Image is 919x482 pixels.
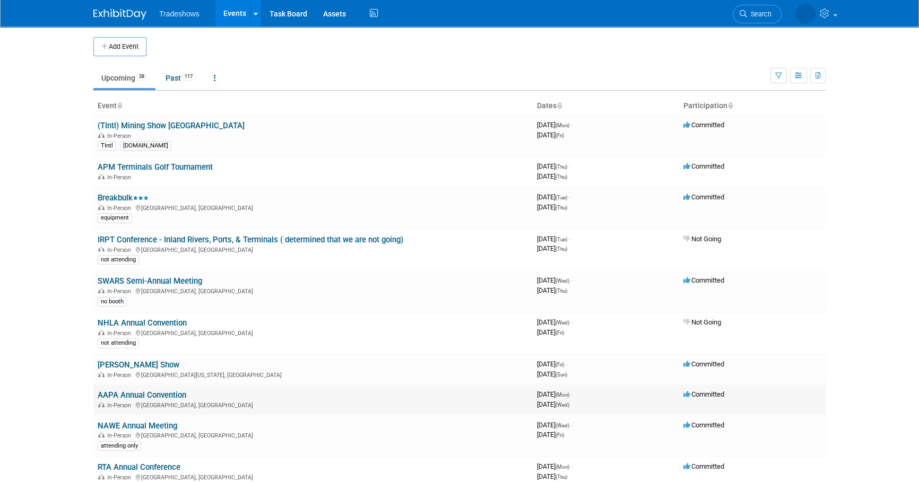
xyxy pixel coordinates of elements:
a: RTA Annual Conference [98,462,180,472]
span: 117 [181,73,196,81]
span: (Thu) [556,246,567,252]
a: Sort by Start Date [557,101,562,110]
img: In-Person Event [98,174,105,179]
span: Search [747,10,771,18]
span: - [571,276,573,284]
span: (Thu) [556,288,567,294]
a: (TIntl) Mining Show [GEOGRAPHIC_DATA] [98,121,245,130]
div: [GEOGRAPHIC_DATA], [GEOGRAPHIC_DATA] [98,203,528,212]
span: In-Person [107,288,134,295]
span: [DATE] [537,172,567,180]
span: In-Person [107,330,134,337]
img: In-Person Event [98,133,105,138]
a: [PERSON_NAME] Show [98,360,179,370]
span: Committed [683,121,724,129]
div: [GEOGRAPHIC_DATA], [GEOGRAPHIC_DATA] [98,400,528,409]
span: In-Person [107,247,134,253]
a: IRPT Conference - Inland Rivers, Ports, & Terminals ( determined that we are not going) [98,235,403,244]
span: [DATE] [537,400,569,408]
span: [DATE] [537,462,573,470]
span: [DATE] [537,431,564,439]
span: - [571,318,573,326]
span: (Fri) [556,330,564,336]
span: (Tue) [556,236,567,242]
span: [DATE] [537,318,573,326]
span: Tradeshows [159,10,200,18]
span: [DATE] [537,235,570,243]
span: - [566,360,567,368]
span: In-Person [107,402,134,409]
span: (Thu) [556,164,567,170]
img: Matlyn Lowrey [795,4,816,24]
a: SWARS Semi-Annual Meeting [98,276,202,286]
th: Participation [679,97,826,115]
span: - [571,462,573,470]
span: [DATE] [537,360,567,368]
span: Committed [683,360,724,368]
th: Event [93,97,533,115]
a: AAPA Annual Convention [98,390,186,400]
div: [GEOGRAPHIC_DATA], [GEOGRAPHIC_DATA] [98,328,528,337]
img: In-Person Event [98,288,105,293]
th: Dates [533,97,679,115]
span: [DATE] [537,370,567,378]
span: Committed [683,390,724,398]
span: (Mon) [556,392,569,398]
img: ExhibitDay [93,9,146,20]
span: - [571,421,573,429]
div: [GEOGRAPHIC_DATA], [GEOGRAPHIC_DATA] [98,245,528,253]
img: In-Person Event [98,402,105,407]
span: [DATE] [537,121,573,129]
span: [DATE] [537,472,567,480]
span: [DATE] [537,276,573,284]
span: In-Person [107,133,134,139]
span: Not Going [683,318,721,326]
img: In-Person Event [98,247,105,252]
span: [DATE] [537,162,570,170]
span: (Thu) [556,174,567,180]
div: no booth [98,297,127,306]
button: Add Event [93,37,146,56]
span: [DATE] [537,328,564,336]
span: (Fri) [556,362,564,367]
span: In-Person [107,432,134,439]
a: Breakbulk [98,193,149,203]
span: Committed [683,276,724,284]
div: not attending [98,255,139,265]
div: [GEOGRAPHIC_DATA], [GEOGRAPHIC_DATA] [98,286,528,295]
span: (Fri) [556,432,564,438]
div: [DOMAIN_NAME] [120,141,171,151]
span: In-Person [107,372,134,379]
span: (Thu) [556,474,567,480]
img: In-Person Event [98,372,105,377]
span: (Tue) [556,195,567,200]
img: In-Person Event [98,330,105,335]
div: [GEOGRAPHIC_DATA], [GEOGRAPHIC_DATA] [98,431,528,439]
span: [DATE] [537,193,570,201]
a: Sort by Event Name [117,101,122,110]
span: - [569,162,570,170]
div: [GEOGRAPHIC_DATA][US_STATE], [GEOGRAPHIC_DATA] [98,370,528,379]
div: not attending [98,338,139,348]
a: Upcoming38 [93,68,155,88]
div: [GEOGRAPHIC_DATA], [GEOGRAPHIC_DATA] [98,472,528,481]
span: Committed [683,462,724,470]
span: Committed [683,162,724,170]
a: Past117 [158,68,204,88]
span: (Wed) [556,423,569,428]
div: equipment [98,213,132,223]
span: - [569,235,570,243]
span: - [571,121,573,129]
div: attending only [98,441,141,451]
span: In-Person [107,174,134,181]
span: 38 [136,73,148,81]
span: - [569,193,570,201]
span: (Wed) [556,278,569,284]
span: [DATE] [537,131,564,139]
img: In-Person Event [98,432,105,437]
div: TIntl [98,141,116,151]
span: [DATE] [537,390,573,398]
span: (Mon) [556,122,569,128]
span: Committed [683,421,724,429]
a: Sort by Participation Type [727,101,733,110]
